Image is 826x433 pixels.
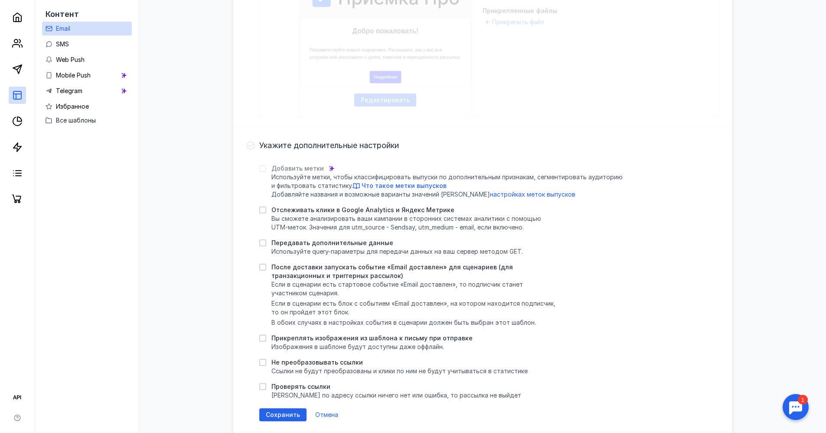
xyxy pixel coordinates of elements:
span: Telegram [56,87,82,94]
span: Email [56,25,70,32]
a: Mobile Push [42,68,132,82]
a: Избранное [42,100,132,113]
div: 1 [20,5,29,15]
span: Добавить метки [271,164,324,173]
span: Отмена [315,411,338,419]
a: Web Push [42,53,132,67]
button: Все шаблоны [46,113,128,127]
span: Отслеживать клики в Google Analytics и Яндекс Метрике [271,206,454,214]
span: Вы сможете анализировать ваши кампании в сторонних системах аналитики c помощью UTM-меток. Значен... [271,215,541,231]
a: Telegram [42,84,132,98]
span: Не преобразовывать ссылки [271,358,363,367]
a: Email [42,22,132,36]
button: Отмена [311,408,343,421]
span: [PERSON_NAME] по адресу ссылки ничего нет или ошибка, то рассылка не выйдет [271,391,521,399]
span: Используйте query-параметры для передачи данных на ваш сервер методом GET. [271,248,523,255]
div: В обоих случаях в настройках события в сценарии должен быть выбран этот шаблон. [271,318,556,327]
h4: Укажите дополнительные настройки [259,141,399,150]
span: Контент [46,10,79,19]
span: Передавать дополнительные данные [271,239,393,247]
span: После доставки запускать событие «Email доставлен» для сценариев (для транзакционных и триггерных... [271,263,556,280]
span: Избранное [56,103,89,110]
a: SMS [42,37,132,51]
div: Если в сценарии есть блок с событием «Email доставлен», на котором находится подписчик, то он про... [271,299,556,317]
button: Сохранить [259,408,307,421]
span: Что такое метки выпусков [362,182,447,189]
button: Что такое метки выпусков [353,181,447,190]
div: Если в сценарии есть стартовое событие «Email доставлен», то подписчик станет участником сценария. [271,280,556,297]
span: Все шаблоны [56,116,96,124]
a: настройках меток выпусков [490,191,575,198]
span: Используйте метки, чтобы классифицировать выпуски по дополнительным признакам, сегментировать ауд... [271,173,719,199]
span: SMS [56,40,69,48]
span: Изображения в шаблоне будут доступны даже оффлайн. [271,343,444,350]
span: Сохранить [266,411,300,419]
span: Проверять ссылки [271,382,330,391]
span: Ссылки не будут преобразованы и клики по ним не будут учитываться в статистике [271,367,528,375]
span: Web Push [56,56,85,63]
span: Прикреплять изображения из шаблона к письму при отправке [271,334,473,343]
span: Mobile Push [56,71,91,79]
